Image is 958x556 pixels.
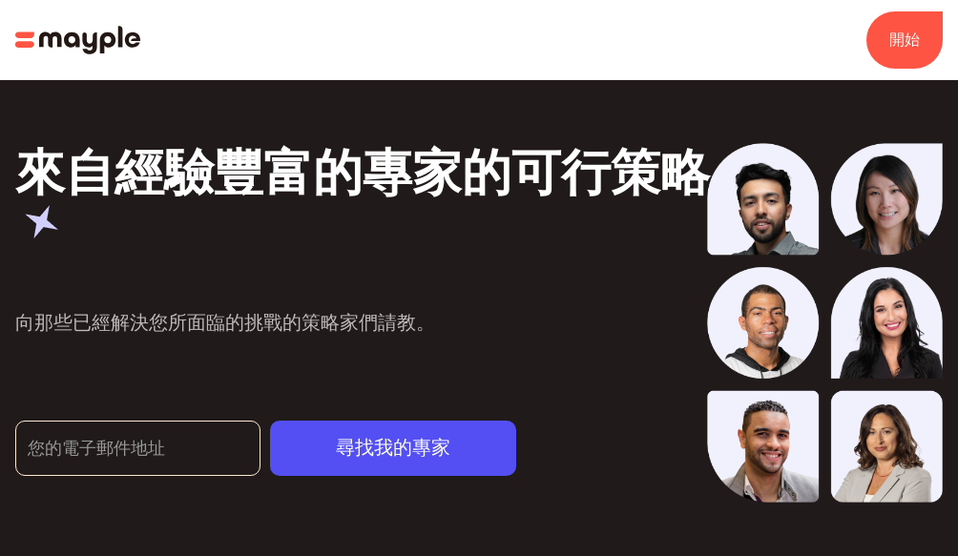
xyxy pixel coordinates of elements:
[336,437,450,459] font: 尋找我的專家
[15,421,526,476] form: 電子郵件表格
[15,22,140,58] a: 家
[866,11,943,69] a: 開始
[889,31,920,49] font: 開始
[270,421,515,476] a: 尋找我的專家
[282,312,435,334] font: 的策略家們請教。
[15,421,260,476] input: 您的電子郵件地址
[15,145,710,202] font: 來自經驗豐富的專家的可行策略
[15,312,282,334] font: 向那些已經解決您所面臨的挑戰
[15,22,140,58] img: Mayple 標誌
